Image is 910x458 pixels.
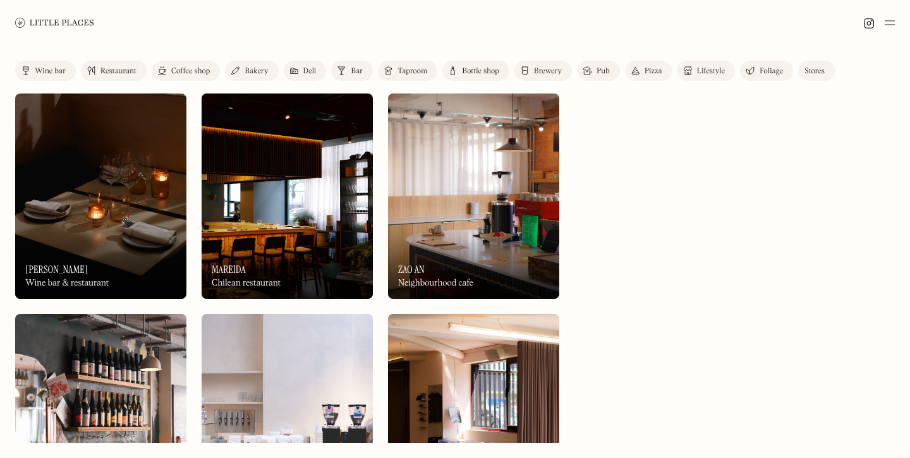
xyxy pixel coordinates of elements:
[697,68,725,75] div: Lifestyle
[398,278,473,289] div: Neighbourhood cafe
[212,263,246,275] h3: Mareida
[100,68,136,75] div: Restaurant
[740,61,793,81] a: Foliage
[577,61,620,81] a: Pub
[645,68,662,75] div: Pizza
[760,68,783,75] div: Foliage
[15,93,186,299] img: Luna
[388,93,559,299] a: Zao AnZao AnZao AnNeighbourhood cafe
[25,263,88,275] h3: [PERSON_NAME]
[212,278,281,289] div: Chilean restaurant
[677,61,735,81] a: Lifestyle
[225,61,278,81] a: Bakery
[798,61,835,81] a: Stores
[388,93,559,299] img: Zao An
[202,93,373,299] a: MareidaMareidaMareidaChilean restaurant
[245,68,268,75] div: Bakery
[303,68,317,75] div: Deli
[398,263,425,275] h3: Zao An
[331,61,373,81] a: Bar
[351,68,363,75] div: Bar
[514,61,572,81] a: Brewery
[597,68,610,75] div: Pub
[202,93,373,299] img: Mareida
[397,68,427,75] div: Taproom
[15,61,76,81] a: Wine bar
[462,68,499,75] div: Bottle shop
[442,61,509,81] a: Bottle shop
[625,61,672,81] a: Pizza
[804,68,825,75] div: Stores
[25,278,109,289] div: Wine bar & restaurant
[152,61,220,81] a: Coffee shop
[171,68,210,75] div: Coffee shop
[81,61,147,81] a: Restaurant
[15,93,186,299] a: LunaLuna[PERSON_NAME]Wine bar & restaurant
[35,68,66,75] div: Wine bar
[378,61,437,81] a: Taproom
[284,61,327,81] a: Deli
[534,68,562,75] div: Brewery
